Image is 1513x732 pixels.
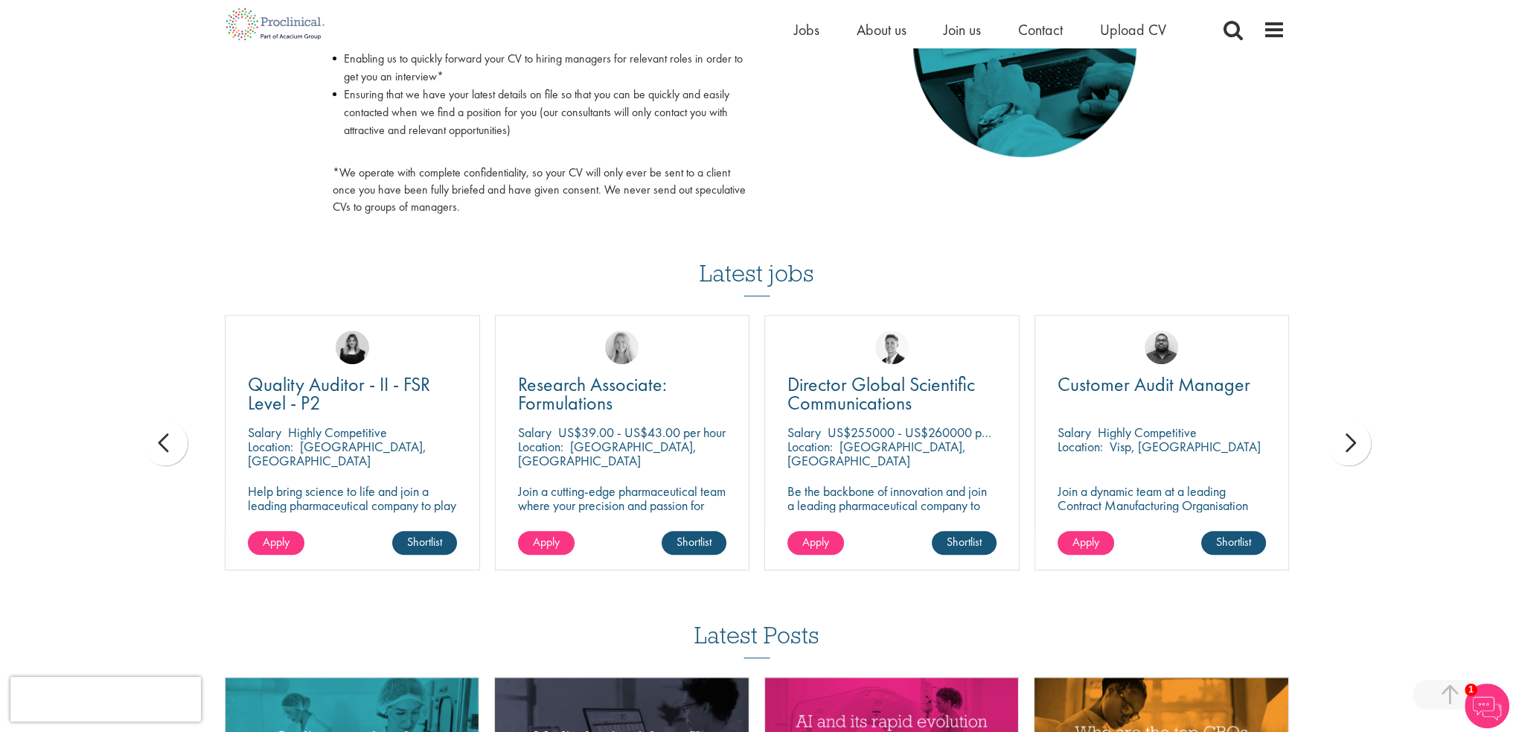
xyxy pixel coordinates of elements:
[288,424,387,441] p: Highly Competitive
[787,531,844,555] a: Apply
[518,438,563,455] span: Location:
[518,375,727,413] a: Research Associate: Formulations
[787,438,966,469] p: [GEOGRAPHIC_DATA], [GEOGRAPHIC_DATA]
[802,534,829,550] span: Apply
[700,223,814,296] h3: Latest jobs
[143,421,188,465] div: prev
[794,20,819,39] a: Jobs
[787,438,833,455] span: Location:
[533,534,560,550] span: Apply
[1058,375,1267,394] a: Customer Audit Manager
[944,20,981,39] a: Join us
[857,20,906,39] a: About us
[1058,424,1091,441] span: Salary
[787,424,821,441] span: Salary
[333,86,746,157] li: Ensuring that we have your latest details on file so that you can be quickly and easily contacted...
[518,531,575,555] a: Apply
[518,372,667,416] span: Research Associate: Formulations
[1058,531,1114,555] a: Apply
[248,375,457,413] a: Quality Auditor - II - FSR Level - P2
[1058,372,1250,397] span: Customer Audit Manager
[518,424,551,441] span: Salary
[1465,684,1509,728] img: Chatbot
[787,484,997,555] p: Be the backbone of innovation and join a leading pharmaceutical company to help keep life-changin...
[1465,684,1477,696] span: 1
[558,424,726,441] p: US$39.00 - US$43.00 per hour
[333,165,746,216] p: *We operate with complete confidentiality, so your CV will only ever be sent to a client once you...
[263,534,290,550] span: Apply
[787,375,997,413] a: Director Global Scientific Communications
[248,484,457,555] p: Help bring science to life and join a leading pharmaceutical company to play a key role in delive...
[392,531,457,555] a: Shortlist
[932,531,997,555] a: Shortlist
[1058,438,1103,455] span: Location:
[605,331,639,364] img: Shannon Briggs
[1201,531,1266,555] a: Shortlist
[10,677,201,722] iframe: reCAPTCHA
[248,438,426,469] p: [GEOGRAPHIC_DATA], [GEOGRAPHIC_DATA]
[248,438,293,455] span: Location:
[518,484,727,541] p: Join a cutting-edge pharmaceutical team where your precision and passion for quality will help sh...
[248,531,304,555] a: Apply
[1110,438,1261,455] p: Visp, [GEOGRAPHIC_DATA]
[694,623,819,658] h3: Latest Posts
[1098,424,1197,441] p: Highly Competitive
[1058,484,1267,541] p: Join a dynamic team at a leading Contract Manufacturing Organisation and contribute to groundbrea...
[1145,331,1178,364] img: Ashley Bennett
[248,372,430,416] span: Quality Auditor - II - FSR Level - P2
[787,372,975,416] span: Director Global Scientific Communications
[1072,534,1099,550] span: Apply
[333,50,746,86] li: Enabling us to quickly forward your CV to hiring managers for relevant roles in order to get you ...
[828,424,1029,441] p: US$255000 - US$260000 per annum
[662,531,726,555] a: Shortlist
[518,438,697,469] p: [GEOGRAPHIC_DATA], [GEOGRAPHIC_DATA]
[1326,421,1371,465] div: next
[1018,20,1063,39] a: Contact
[336,331,369,364] img: Molly Colclough
[1100,20,1166,39] a: Upload CV
[875,331,909,364] img: George Watson
[248,424,281,441] span: Salary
